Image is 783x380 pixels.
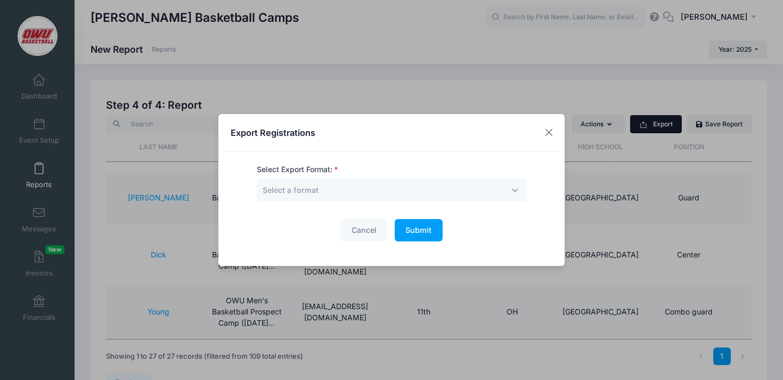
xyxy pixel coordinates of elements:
h4: Export Registrations [231,126,315,139]
span: Submit [405,225,431,235]
span: Select a format [263,184,319,196]
button: Cancel [340,219,387,242]
span: Select a format [257,179,527,201]
button: Close [540,123,559,142]
label: Select Export Format: [257,164,338,175]
button: Submit [395,219,443,242]
span: Select a format [263,185,319,195]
